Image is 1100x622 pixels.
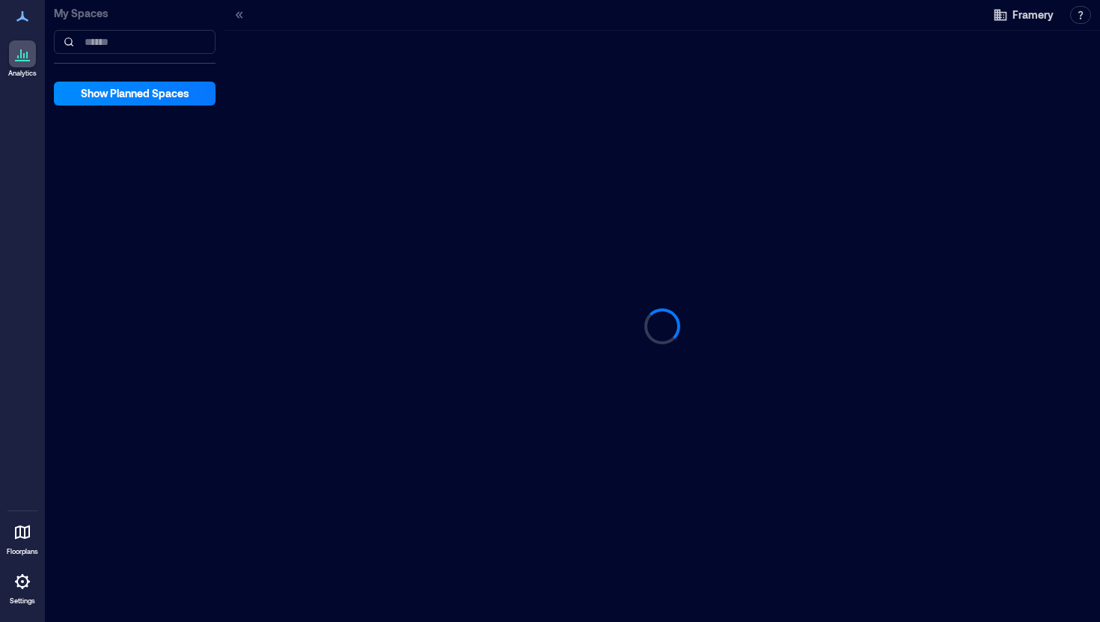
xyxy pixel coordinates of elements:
[1012,7,1054,22] span: Framery
[4,36,41,82] a: Analytics
[989,3,1058,27] button: Framery
[54,82,216,106] button: Show Planned Spaces
[4,564,40,610] a: Settings
[2,514,43,561] a: Floorplans
[10,597,35,606] p: Settings
[81,86,189,101] span: Show Planned Spaces
[7,547,38,556] p: Floorplans
[8,69,37,78] p: Analytics
[54,6,216,21] p: My Spaces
